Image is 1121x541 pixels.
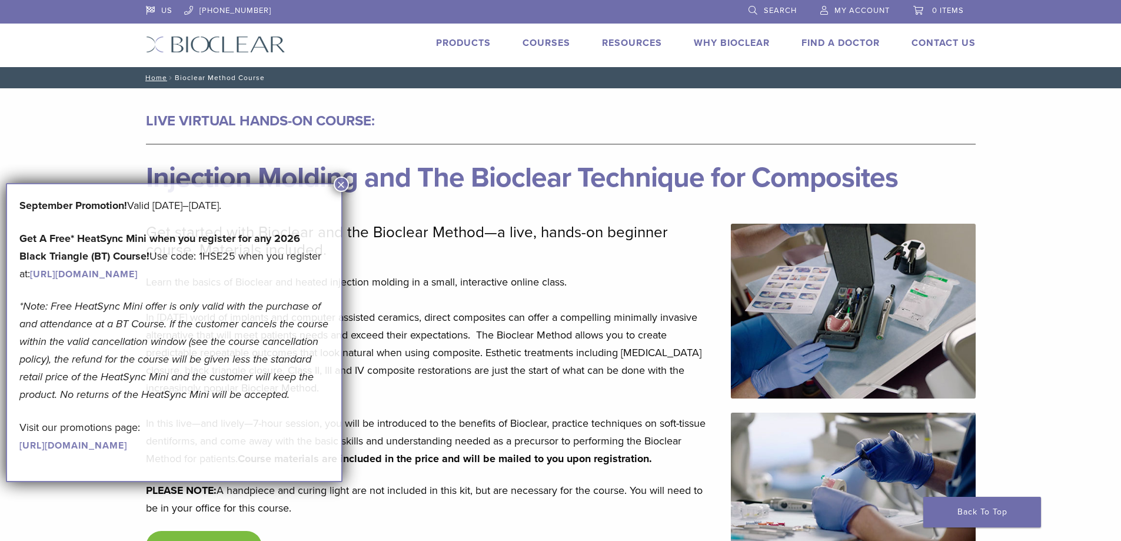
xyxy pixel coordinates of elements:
button: Close [334,177,349,192]
p: Valid [DATE]–[DATE]. [19,197,329,214]
nav: Bioclear Method Course [137,67,984,88]
strong: PLEASE NOTE: [146,484,217,497]
b: September Promotion! [19,199,127,212]
strong: Course materials are included in the price and will be mailed to you upon registration. [238,452,652,465]
p: Use code: 1HSE25 when you register at: [19,230,329,283]
a: Find A Doctor [801,37,880,49]
strong: Get A Free* HeatSync Mini when you register for any 2026 Black Triangle (BT) Course! [19,232,300,263]
em: *Note: Free HeatSync Mini offer is only valid with the purchase of and attendance at a BT Course.... [19,300,328,401]
img: Bioclear [146,36,285,53]
h1: Injection Molding and The Bioclear Technique for Composites [146,164,976,192]
a: Products [436,37,491,49]
a: Why Bioclear [694,37,770,49]
span: 0 items [932,6,964,15]
strong: LIVE VIRTUAL HANDS-ON COURSE: [146,112,375,130]
p: A handpiece and curing light are not included in this kit, but are necessary for the course. You ... [146,482,717,517]
p: Learn the basics of Bioclear and heated injection molding in a small, interactive online class. I... [146,273,717,467]
a: Resources [602,37,662,49]
a: Home [142,74,167,82]
a: [URL][DOMAIN_NAME] [19,440,127,452]
span: / [167,75,175,81]
p: Get started with Bioclear and the Bioclear Method—a live, hands-on beginner course. Materials inc... [146,224,717,259]
a: Courses [523,37,570,49]
p: Visit our promotions page: [19,419,329,454]
a: Contact Us [912,37,976,49]
a: Back To Top [923,497,1041,527]
a: [URL][DOMAIN_NAME] [30,268,138,280]
span: My Account [834,6,890,15]
span: Search [764,6,797,15]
